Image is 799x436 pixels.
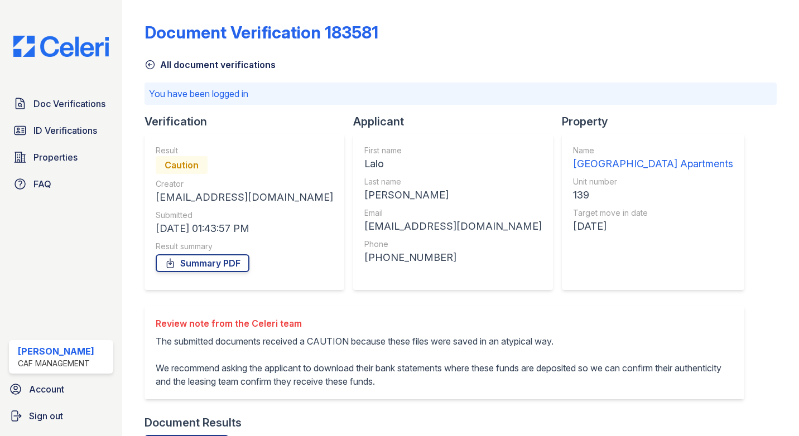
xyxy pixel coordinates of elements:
div: Property [562,114,753,129]
span: ID Verifications [33,124,97,137]
a: Sign out [4,405,118,427]
div: First name [364,145,542,156]
a: Summary PDF [156,254,249,272]
span: FAQ [33,177,51,191]
div: Unit number [573,176,733,187]
div: Result [156,145,333,156]
span: Account [29,382,64,396]
div: 139 [573,187,733,203]
div: [PERSON_NAME] [18,345,94,358]
div: Document Results [145,415,242,430]
p: The submitted documents received a CAUTION because these files were saved in an atypical way. We ... [156,335,733,388]
div: [DATE] [573,219,733,234]
span: Sign out [29,409,63,423]
a: Doc Verifications [9,93,113,115]
a: Name [GEOGRAPHIC_DATA] Apartments [573,145,733,172]
div: [DATE] 01:43:57 PM [156,221,333,236]
a: All document verifications [145,58,276,71]
div: Name [573,145,733,156]
div: [PHONE_NUMBER] [364,250,542,265]
div: Review note from the Celeri team [156,317,733,330]
div: [EMAIL_ADDRESS][DOMAIN_NAME] [156,190,333,205]
span: Properties [33,151,78,164]
div: Applicant [353,114,562,129]
div: [PERSON_NAME] [364,187,542,203]
img: CE_Logo_Blue-a8612792a0a2168367f1c8372b55b34899dd931a85d93a1a3d3e32e68fde9ad4.png [4,36,118,57]
div: Verification [145,114,353,129]
div: Submitted [156,210,333,221]
div: Result summary [156,241,333,252]
div: Last name [364,176,542,187]
div: Lalo [364,156,542,172]
a: Properties [9,146,113,168]
div: Caution [156,156,208,174]
span: Doc Verifications [33,97,105,110]
div: CAF Management [18,358,94,369]
div: Document Verification 183581 [145,22,378,42]
div: Creator [156,178,333,190]
a: ID Verifications [9,119,113,142]
div: [GEOGRAPHIC_DATA] Apartments [573,156,733,172]
p: You have been logged in [149,87,772,100]
div: Target move in date [573,207,733,219]
a: Account [4,378,118,400]
div: Email [364,207,542,219]
a: FAQ [9,173,113,195]
div: [EMAIL_ADDRESS][DOMAIN_NAME] [364,219,542,234]
div: Phone [364,239,542,250]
